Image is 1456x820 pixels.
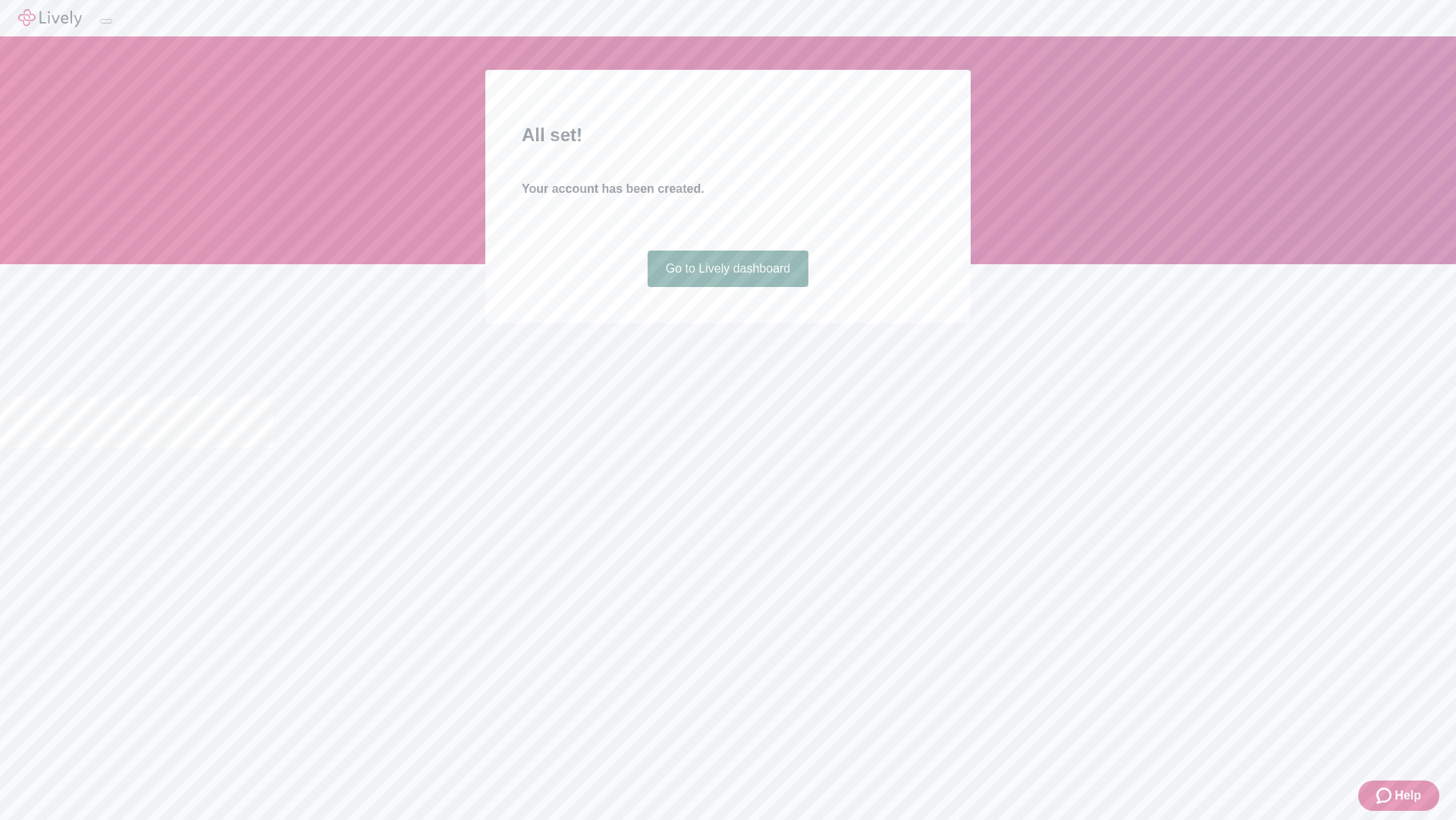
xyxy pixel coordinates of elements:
[1376,787,1395,805] svg: Zendesk support icon
[100,19,112,24] button: Log out
[648,251,809,287] a: Go to Lively dashboard
[1358,781,1439,811] button: Zendesk support iconHelp
[1395,787,1421,805] span: Help
[18,9,82,27] img: Lively
[522,180,934,198] h4: Your account has been created.
[522,121,934,149] h2: All set!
